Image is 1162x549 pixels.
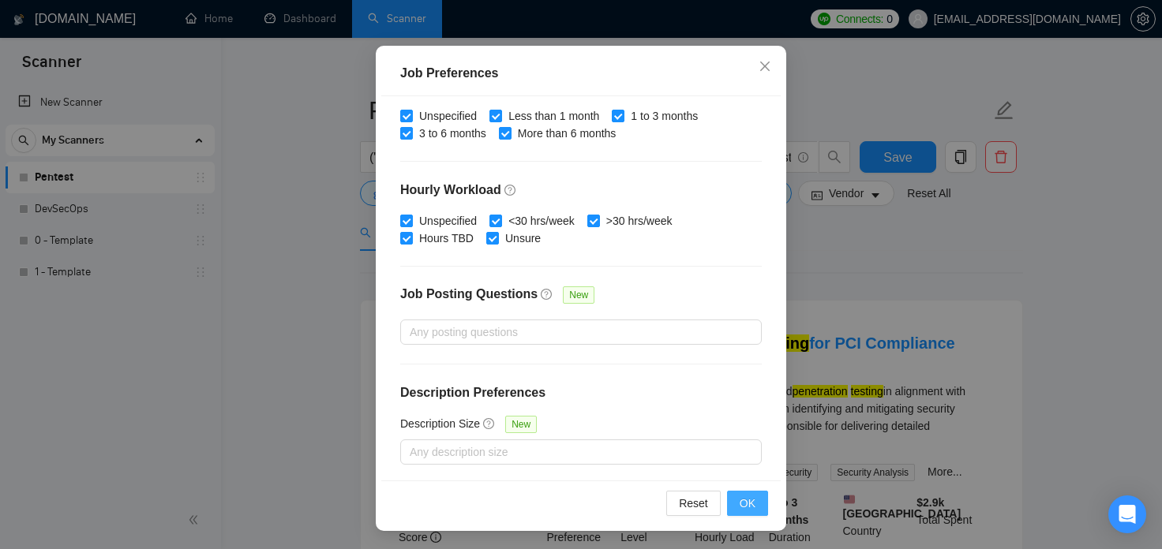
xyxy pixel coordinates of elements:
[413,212,483,230] span: Unspecified
[400,181,762,200] h4: Hourly Workload
[563,286,594,304] span: New
[413,125,493,142] span: 3 to 6 months
[504,184,517,196] span: question-circle
[483,417,496,430] span: question-circle
[413,230,480,247] span: Hours TBD
[600,212,679,230] span: >30 hrs/week
[400,383,762,402] h4: Description Preferences
[502,107,605,125] span: Less than 1 month
[666,491,721,516] button: Reset
[400,415,480,432] h5: Description Size
[502,212,581,230] span: <30 hrs/week
[679,495,708,512] span: Reset
[759,60,771,73] span: close
[400,285,538,304] h4: Job Posting Questions
[413,107,483,125] span: Unspecified
[505,416,537,433] span: New
[541,288,553,301] span: question-circle
[740,495,755,512] span: OK
[400,64,762,83] div: Job Preferences
[727,491,768,516] button: OK
[744,46,786,88] button: Close
[624,107,704,125] span: 1 to 3 months
[512,125,623,142] span: More than 6 months
[1108,495,1146,533] div: Open Intercom Messenger
[499,230,547,247] span: Unsure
